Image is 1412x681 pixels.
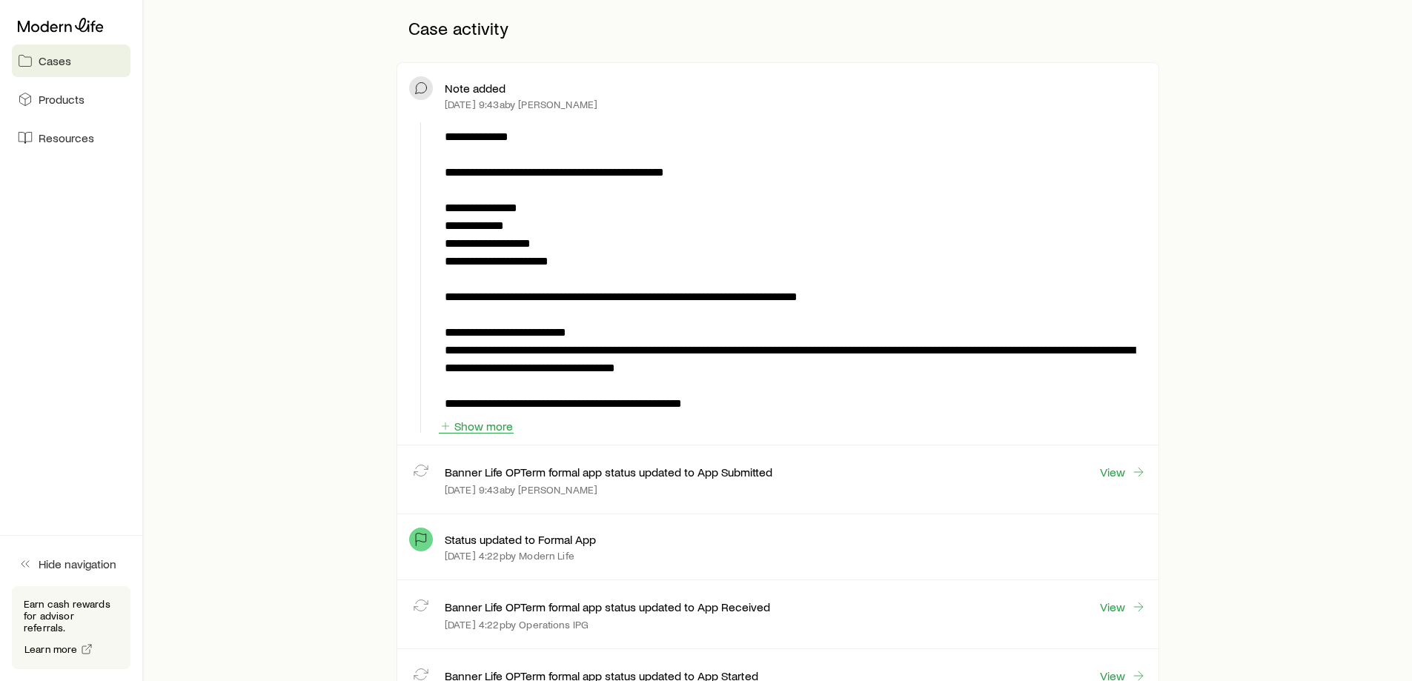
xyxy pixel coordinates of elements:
[39,557,116,571] span: Hide navigation
[1099,599,1147,615] a: View
[445,99,597,110] p: [DATE] 9:43a by [PERSON_NAME]
[445,619,589,631] p: [DATE] 4:22p by Operations IPG
[24,644,78,654] span: Learn more
[24,598,119,634] p: Earn cash rewards for advisor referrals.
[12,548,130,580] button: Hide navigation
[445,81,506,96] p: Note added
[39,53,71,68] span: Cases
[39,92,84,107] span: Products
[12,122,130,154] a: Resources
[39,130,94,145] span: Resources
[445,465,772,479] p: Banner Life OPTerm formal app status updated to App Submitted
[439,419,514,433] button: Show more
[12,44,130,77] a: Cases
[1099,464,1147,480] a: View
[445,599,770,614] p: Banner Life OPTerm formal app status updated to App Received
[12,83,130,116] a: Products
[12,586,130,669] div: Earn cash rewards for advisor referrals.Learn more
[445,550,574,562] p: [DATE] 4:22p by Modern Life
[397,6,1159,50] p: Case activity
[445,532,596,547] p: Status updated to Formal App
[445,484,597,496] p: [DATE] 9:43a by [PERSON_NAME]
